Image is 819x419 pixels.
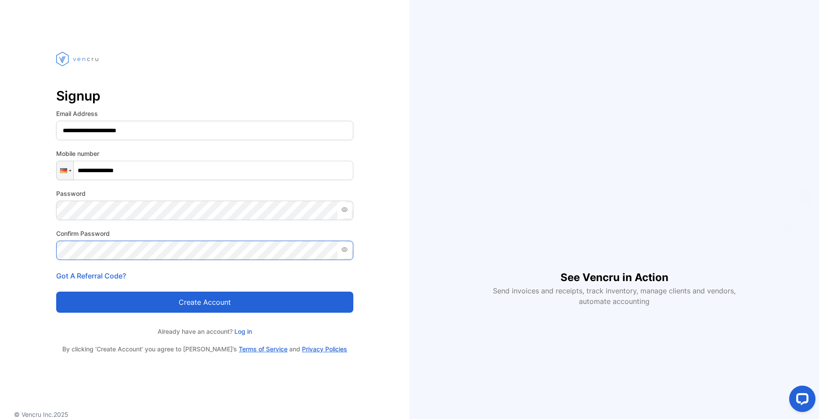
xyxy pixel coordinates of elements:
[57,161,73,180] div: Germany: + 49
[487,112,742,256] iframe: YouTube video player
[56,35,100,83] img: vencru logo
[233,328,252,335] a: Log in
[56,109,353,118] label: Email Address
[488,285,741,307] p: Send invoices and receipts, track inventory, manage clients and vendors, automate accounting
[56,271,353,281] p: Got A Referral Code?
[56,229,353,238] label: Confirm Password
[239,345,287,353] a: Terms of Service
[56,85,353,106] p: Signup
[56,149,353,158] label: Mobile number
[56,292,353,313] button: Create account
[782,382,819,419] iframe: LiveChat chat widget
[302,345,347,353] a: Privacy Policies
[56,345,353,354] p: By clicking ‘Create Account’ you agree to [PERSON_NAME]’s and
[560,256,668,285] h1: See Vencru in Action
[56,327,353,336] p: Already have an account?
[56,189,353,198] label: Password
